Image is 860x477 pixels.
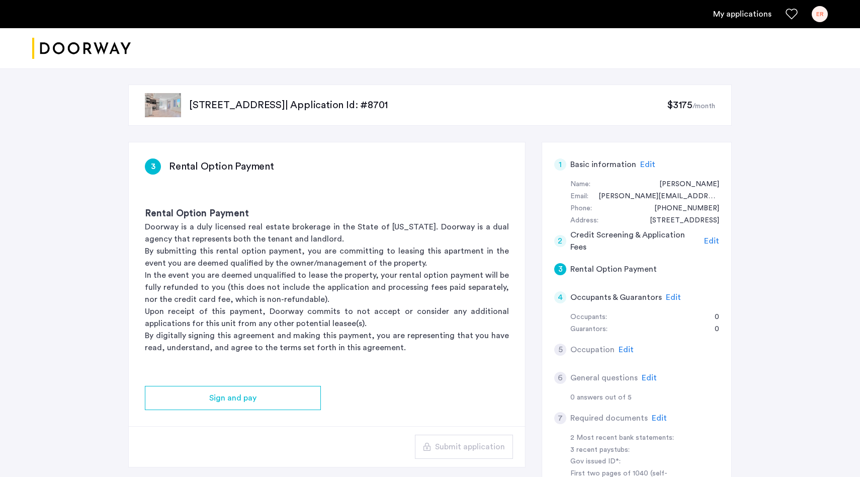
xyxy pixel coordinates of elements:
div: Email: [570,191,588,203]
p: [STREET_ADDRESS] | Application Id: #8701 [189,98,667,112]
div: 1 [554,158,566,171]
button: button [415,435,513,459]
img: apartment [145,93,181,117]
div: elsa.raker@gmail.com [588,191,719,203]
div: Guarantors: [570,324,608,336]
a: My application [713,8,771,20]
h5: Required documents [570,412,648,424]
div: Phone: [570,203,592,215]
div: 4 [554,291,566,303]
p: Upon receipt of this payment, Doorway commits to not accept or consider any additional applicatio... [145,305,509,330]
p: Doorway is a duly licensed real estate brokerage in the State of [US_STATE]. Doorway is a dual ag... [145,221,509,245]
p: By digitally signing this agreement and making this payment, you are representing that you have r... [145,330,509,354]
div: 6 [554,372,566,384]
div: 7 [554,412,566,424]
h5: Credit Screening & Application Fees [570,229,701,253]
div: 3 recent paystubs: [570,444,697,456]
p: By submitting this rental option payment, you are committing to leasing this apartment in the eve... [145,245,509,269]
h5: Occupation [570,344,615,356]
div: 0 [705,311,719,324]
span: Edit [640,161,655,169]
div: 2 [554,235,566,247]
sub: /month [693,103,715,110]
h5: Occupants & Guarantors [570,291,662,303]
a: Cazamio logo [32,30,131,67]
span: $3175 [667,100,693,110]
span: Sign and pay [209,392,256,404]
div: Name: [570,179,590,191]
div: +18024772108 [644,203,719,215]
div: Elsa Raker [649,179,719,191]
h3: Rental Option Payment [169,160,274,174]
div: Address: [570,215,598,227]
span: Edit [642,374,657,382]
span: Edit [666,293,681,301]
span: Submit application [435,441,505,453]
a: Favorites [786,8,798,20]
div: 0 answers out of 5 [570,392,719,404]
h5: Rental Option Payment [570,263,657,275]
div: 31 South Grande Avenue [640,215,719,227]
span: Edit [704,237,719,245]
div: 5 [554,344,566,356]
h5: General questions [570,372,638,384]
span: Edit [619,346,634,354]
div: 3 [145,158,161,175]
p: In the event you are deemed unqualified to lease the property, your rental option payment will be... [145,269,509,305]
div: Occupants: [570,311,607,324]
h5: Basic information [570,158,636,171]
div: Gov issued ID*: [570,456,697,468]
button: button [145,386,321,410]
span: Edit [652,414,667,422]
img: logo [32,30,131,67]
div: 3 [554,263,566,275]
div: ER [812,6,828,22]
div: 2 Most recent bank statements: [570,432,697,444]
div: 0 [705,324,719,336]
h3: Rental Option Payment [145,207,509,221]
